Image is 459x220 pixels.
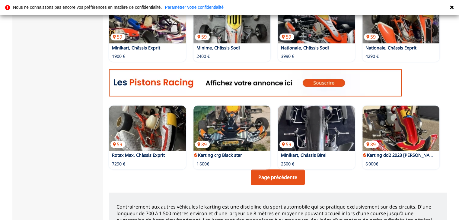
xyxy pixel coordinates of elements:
p: 3990 € [281,53,294,59]
img: Rotax Max, Châssis Exprit [109,105,186,151]
a: Nationale, Châssis Sodi [281,45,329,51]
p: 7290 € [112,161,125,167]
a: Minikart, Châssis Birel59 [278,105,355,151]
p: 6 000€ [365,161,378,167]
p: 2400 € [196,53,210,59]
p: Nous ne connaissons pas encore vos préférences en matière de confidentialité. [13,5,162,9]
a: Minime, Châssis Sodi [196,45,240,51]
a: Page précédente [251,169,305,185]
a: Karting dd2 2023 OTK Gillard89 [362,105,439,151]
img: Minikart, Châssis Birel [278,105,355,151]
p: 59 [279,33,294,40]
a: Nationale, Châssis Exprit [365,45,416,51]
p: 59 [110,33,125,40]
img: Karting crg Black star [193,105,270,151]
p: 89 [364,141,379,148]
a: Karting dd2 2023 [PERSON_NAME] [367,152,437,158]
a: Rotax Max, Châssis Exprit [112,152,165,158]
p: 59 [279,141,294,148]
a: Karting crg Black star89 [193,105,270,151]
p: 89 [195,141,210,148]
p: 4290 € [365,53,379,59]
p: 59 [364,33,379,40]
a: Rotax Max, Châssis Exprit59 [109,105,186,151]
a: Karting crg Black star [198,152,242,158]
a: Minikart, Châssis Birel [281,152,327,158]
p: 59 [195,33,210,40]
p: 1900 € [112,53,125,59]
img: Karting dd2 2023 OTK Gillard [362,105,439,151]
p: 59 [110,141,125,148]
p: 1 600€ [196,161,209,167]
p: 2500 € [281,161,294,167]
a: Paramétrer votre confidentialité [165,5,224,9]
a: Minikart, Châssis Exprit [112,45,160,51]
